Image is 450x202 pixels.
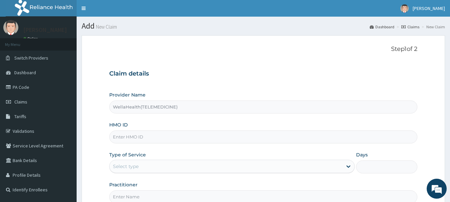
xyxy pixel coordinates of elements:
img: User Image [400,4,409,13]
label: Provider Name [109,92,146,98]
label: Type of Service [109,151,146,158]
a: Online [23,36,39,41]
label: HMO ID [109,121,128,128]
h3: Claim details [109,70,418,78]
li: New Claim [420,24,445,30]
a: Claims [401,24,419,30]
span: Switch Providers [14,55,48,61]
img: User Image [3,20,18,35]
p: Step 1 of 2 [109,46,418,53]
h1: Add [82,22,445,30]
div: Select type [113,163,139,170]
label: Practitioner [109,181,138,188]
span: Claims [14,99,27,105]
a: Dashboard [370,24,394,30]
input: Enter HMO ID [109,130,418,143]
span: Tariffs [14,113,26,119]
label: Days [356,151,368,158]
span: [PERSON_NAME] [413,5,445,11]
small: New Claim [95,24,117,29]
span: Dashboard [14,70,36,76]
p: [PERSON_NAME] [23,27,67,33]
